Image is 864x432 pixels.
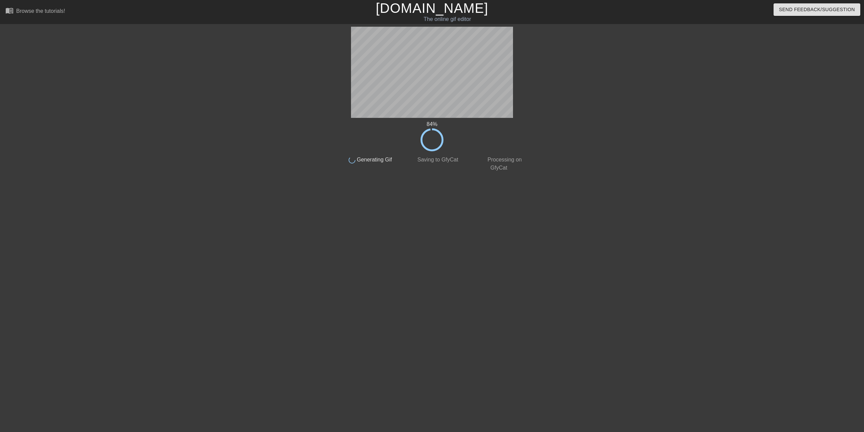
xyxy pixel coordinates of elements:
[16,8,65,14] div: Browse the tutorials!
[5,6,13,15] span: menu_book
[291,15,603,23] div: The online gif editor
[376,1,488,16] a: [DOMAIN_NAME]
[486,157,522,171] span: Processing on GfyCat
[337,120,527,128] div: 84 %
[355,157,392,162] span: Generating Gif
[5,6,65,17] a: Browse the tutorials!
[779,5,855,14] span: Send Feedback/Suggestion
[416,157,458,162] span: Saving to GfyCat
[774,3,860,16] button: Send Feedback/Suggestion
